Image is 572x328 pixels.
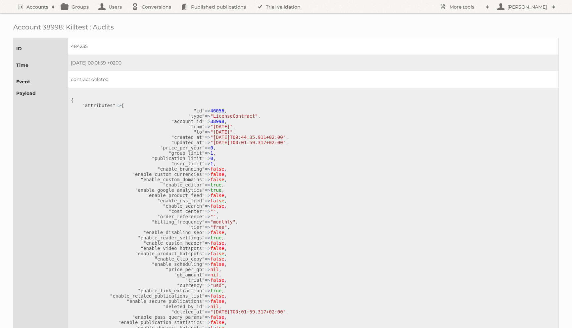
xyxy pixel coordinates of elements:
[68,38,559,55] td: 484235
[210,272,218,277] kbd: nil
[210,251,224,256] kbd: false
[205,314,211,320] kbd: =>
[205,119,211,124] kbd: =>
[210,277,224,283] kbd: false
[26,4,48,10] h2: Accounts
[14,71,68,88] th: Event
[210,177,224,182] kbd: false
[210,198,224,203] kbd: false
[210,124,232,129] kbd: "[DATE]"
[205,240,211,246] kbd: =>
[205,182,211,187] kbd: =>
[205,251,211,256] kbd: =>
[205,209,211,214] kbd: =>
[210,299,224,304] kbd: false
[205,288,211,293] kbd: =>
[205,219,211,225] kbd: =>
[205,272,211,277] kbd: =>
[68,55,559,71] td: [DATE] 00:01:59 +0200
[210,129,232,135] kbd: "[DATE]"
[205,124,211,129] kbd: =>
[68,71,559,88] td: contract.deleted
[210,145,213,150] kbd: 0
[210,150,213,156] kbd: 1
[210,314,224,320] kbd: false
[205,235,211,240] kbd: =>
[210,246,224,251] kbd: false
[205,172,211,177] kbd: =>
[210,108,224,113] kbd: 46056
[210,288,221,293] kbd: true
[210,156,213,161] kbd: 0
[506,4,549,10] h2: [PERSON_NAME]
[205,283,211,288] kbd: =>
[205,161,211,166] kbd: =>
[210,262,224,267] kbd: false
[210,182,221,187] kbd: true
[210,304,218,309] kbd: nil
[205,225,211,230] kbd: =>
[210,214,216,219] kbd: ""
[205,293,211,299] kbd: =>
[210,267,218,272] kbd: nil
[205,267,211,272] kbd: =>
[210,161,213,166] kbd: 1
[205,156,211,161] kbd: =>
[210,293,224,299] kbd: false
[205,299,211,304] kbd: =>
[205,135,211,140] kbd: =>
[205,166,211,172] kbd: =>
[205,150,211,156] kbd: =>
[14,55,68,71] th: Time
[210,320,224,325] kbd: false
[205,246,211,251] kbd: =>
[210,219,235,225] kbd: "monthly"
[205,256,211,262] kbd: =>
[210,230,224,235] kbd: false
[13,23,559,31] h1: Account 38998: Killtest : Audits
[205,304,211,309] kbd: =>
[210,166,224,172] kbd: false
[205,198,211,203] kbd: =>
[210,172,224,177] kbd: false
[205,277,211,283] kbd: =>
[205,262,211,267] kbd: =>
[205,129,211,135] kbd: =>
[450,4,483,10] h2: More tools
[205,230,211,235] kbd: =>
[205,187,211,193] kbd: =>
[210,235,221,240] kbd: true
[14,38,68,55] th: ID
[205,140,211,145] kbd: =>
[210,119,224,124] kbd: 38998
[210,283,224,288] kbd: "usd"
[210,193,224,198] kbd: false
[210,256,224,262] kbd: false
[210,309,286,314] kbd: "[DATE]T00:01:59.317+02:00"
[210,203,224,209] kbd: false
[205,177,211,182] kbd: =>
[205,214,211,219] kbd: =>
[205,113,211,119] kbd: =>
[210,187,221,193] kbd: true
[205,320,211,325] kbd: =>
[205,193,211,198] kbd: =>
[205,145,211,150] kbd: =>
[205,108,211,113] kbd: =>
[210,240,224,246] kbd: false
[210,135,286,140] kbd: "[DATE]T09:44:35.911+02:00"
[210,113,258,119] kbd: "LicenseContract"
[205,203,211,209] kbd: =>
[210,140,286,145] kbd: "[DATE]T00:01:59.317+02:00"
[205,309,211,314] kbd: =>
[210,209,216,214] kbd: ""
[210,225,227,230] kbd: "free"
[116,103,121,108] kbd: =>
